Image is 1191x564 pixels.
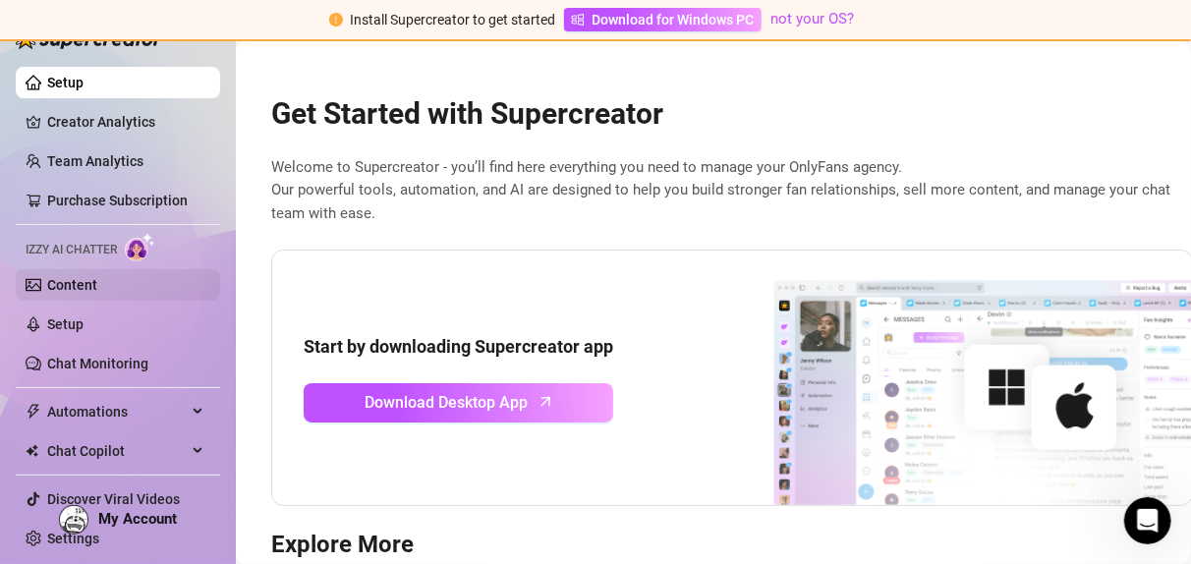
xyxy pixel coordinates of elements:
a: Team Analytics [47,153,143,169]
span: Download Desktop App [366,390,529,415]
a: Chat Monitoring [47,356,148,371]
span: Download for Windows PC [593,9,755,30]
a: not your OS? [771,10,855,28]
iframe: Intercom live chat [1124,497,1171,544]
span: Install Supercreator to get started [351,12,556,28]
span: exclamation-circle [329,13,343,27]
span: arrow-up [535,390,557,413]
a: Creator Analytics [47,106,204,138]
a: Purchase Subscription [47,193,188,208]
span: Chat Copilot [47,435,187,467]
span: Automations [47,396,187,427]
a: Setup [47,75,84,90]
span: My Account [98,510,177,528]
span: Izzy AI Chatter [26,241,117,259]
img: Chat Copilot [26,444,38,458]
a: Setup [47,316,84,332]
a: Discover Viral Videos [47,491,180,507]
span: windows [571,13,585,27]
a: Content [47,277,97,293]
a: Download Desktop Apparrow-up [304,383,613,423]
img: ACg8ocL4AeGv0ENIrYTH5rHsf-mz2fxcKaA3okFCcvwS5-DoQ93H0mU=s96-c [60,506,87,534]
img: AI Chatter [125,233,155,261]
a: Download for Windows PC [564,8,762,31]
strong: Start by downloading Supercreator app [304,336,613,357]
a: Settings [47,531,99,546]
span: thunderbolt [26,404,41,420]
